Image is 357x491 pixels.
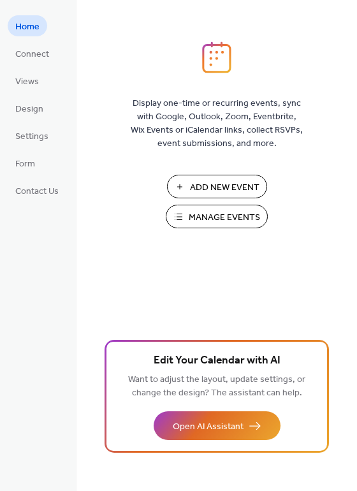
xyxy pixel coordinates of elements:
span: Form [15,158,35,171]
img: logo_icon.svg [202,41,231,73]
span: Manage Events [189,211,260,224]
a: Design [8,98,51,119]
span: Design [15,103,43,116]
a: Form [8,152,43,173]
a: Contact Us [8,180,66,201]
a: Settings [8,125,56,146]
span: Display one-time or recurring events, sync with Google, Outlook, Zoom, Eventbrite, Wix Events or ... [131,97,303,150]
button: Open AI Assistant [154,411,280,440]
span: Views [15,75,39,89]
span: Open AI Assistant [173,420,244,434]
span: Connect [15,48,49,61]
a: Connect [8,43,57,64]
span: Edit Your Calendar with AI [154,352,280,370]
span: Add New Event [190,181,259,194]
button: Add New Event [167,175,267,198]
a: Home [8,15,47,36]
span: Home [15,20,40,34]
span: Settings [15,130,48,143]
a: Views [8,70,47,91]
span: Want to adjust the layout, update settings, or change the design? The assistant can help. [128,371,305,402]
button: Manage Events [166,205,268,228]
span: Contact Us [15,185,59,198]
